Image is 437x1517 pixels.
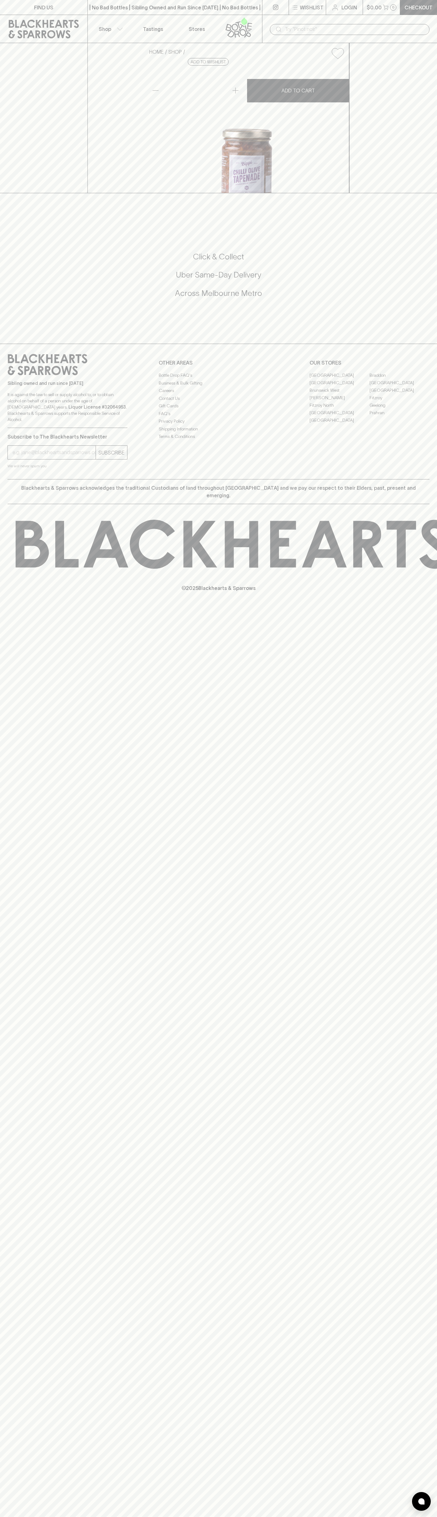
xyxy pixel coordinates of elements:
a: [GEOGRAPHIC_DATA] [310,409,370,416]
a: Tastings [131,15,175,43]
h5: Uber Same-Day Delivery [7,270,430,280]
a: Business & Bulk Gifting [159,379,279,387]
p: Login [341,4,357,11]
a: Bottle Drop FAQ's [159,372,279,379]
a: HOME [149,49,164,55]
p: We will never spam you [7,463,127,469]
div: Call to action block [7,227,430,331]
a: [GEOGRAPHIC_DATA] [310,371,370,379]
p: OUR STORES [310,359,430,366]
img: bubble-icon [418,1498,425,1505]
p: $0.00 [367,4,382,11]
a: [PERSON_NAME] [310,394,370,401]
button: SUBSCRIBE [96,446,127,459]
p: Blackhearts & Sparrows acknowledges the traditional Custodians of land throughout [GEOGRAPHIC_DAT... [12,484,425,499]
a: Stores [175,15,219,43]
a: Contact Us [159,395,279,402]
a: [GEOGRAPHIC_DATA] [310,379,370,386]
button: Add to wishlist [188,58,229,66]
img: 29624.png [144,64,349,193]
p: SUBSCRIBE [98,449,125,456]
a: Fitzroy North [310,401,370,409]
a: [GEOGRAPHIC_DATA] [310,416,370,424]
a: Geelong [370,401,430,409]
strong: Liquor License #32064953 [68,405,126,410]
a: Privacy Policy [159,418,279,425]
p: Wishlist [300,4,324,11]
a: Terms & Conditions [159,433,279,440]
button: Shop [88,15,132,43]
a: Careers [159,387,279,395]
h5: Across Melbourne Metro [7,288,430,298]
a: Prahran [370,409,430,416]
h5: Click & Collect [7,252,430,262]
p: Stores [189,25,205,33]
a: FAQ's [159,410,279,417]
a: Braddon [370,371,430,379]
p: Subscribe to The Blackhearts Newsletter [7,433,127,440]
a: [GEOGRAPHIC_DATA] [370,379,430,386]
a: Brunswick West [310,386,370,394]
a: [GEOGRAPHIC_DATA] [370,386,430,394]
p: Shop [99,25,111,33]
p: Checkout [405,4,433,11]
a: Shipping Information [159,425,279,433]
p: 0 [392,6,395,9]
p: Sibling owned and run since [DATE] [7,380,127,386]
input: Try "Pinot noir" [285,24,425,34]
a: SHOP [168,49,182,55]
p: Tastings [143,25,163,33]
p: FIND US [34,4,53,11]
button: ADD TO CART [247,79,349,102]
p: ADD TO CART [281,87,315,94]
p: OTHER AREAS [159,359,279,366]
p: It is against the law to sell or supply alcohol to, or to obtain alcohol on behalf of a person un... [7,391,127,423]
input: e.g. jane@blackheartsandsparrows.com.au [12,448,96,458]
button: Add to wishlist [329,46,346,61]
a: Gift Cards [159,402,279,410]
a: Fitzroy [370,394,430,401]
